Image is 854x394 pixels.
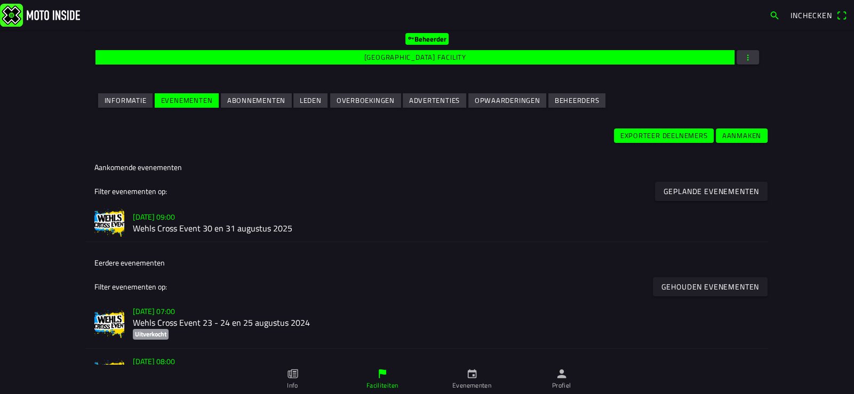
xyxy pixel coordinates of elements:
ion-text: [DATE] 07:00 [133,305,175,317]
ion-button: Aanmaken [716,128,768,143]
span: Inchecken [791,10,832,21]
ion-button: Leden [293,93,328,108]
ion-text: Uitverkocht [135,329,166,339]
ion-label: Filter evenementen op: [94,281,167,292]
ion-icon: person [556,368,568,380]
ion-button: Advertenties [403,93,466,108]
ion-button: Overboekingen [330,93,401,108]
ion-label: Faciliteiten [366,381,398,390]
a: Incheckenqr scanner [785,6,852,24]
ion-label: Profiel [552,381,571,390]
ion-icon: calendar [466,368,478,380]
ion-text: Geplande evenementen [663,188,759,195]
ion-button: Opwaarderingen [468,93,546,108]
ion-icon: flag [377,368,388,380]
ion-icon: key [408,35,414,42]
ion-text: Gehouden evenementen [661,283,759,291]
ion-label: Info [287,381,298,390]
img: cCZtsjFFguq8jaMxb6V8eqQHe7J3e4RIKeyKiF3I.png [94,309,124,339]
ion-button: [GEOGRAPHIC_DATA] facility [95,50,735,65]
ion-text: [DATE] 09:00 [133,211,175,222]
ion-button: Informatie [98,93,153,108]
a: search [764,6,785,24]
ion-label: Filter evenementen op: [94,186,167,197]
h2: Wehls Cross Event 30 en 31 augustus 2025 [133,223,760,234]
img: VqD64gSFQa07sXQ29HG3kmymFA4PMwN3nS6ewlsa.png [94,207,124,237]
h2: Wehls Cross Event 23 - 24 en 25 augustus 2024 [133,318,760,328]
ion-button: Evenementen [155,93,219,108]
ion-button: Beheerders [548,93,605,108]
ion-text: [DATE] 08:00 [133,356,175,367]
ion-label: Eerdere evenementen [94,257,165,268]
ion-label: Evenementen [452,381,491,390]
ion-label: Aankomende evenementen [94,162,182,173]
ion-badge: Beheerder [405,33,449,45]
ion-button: Exporteer deelnemers [614,128,714,143]
ion-icon: paper [287,368,299,380]
img: cCZtsjFFguq8jaMxb6V8eqQHe7J3e4RIKeyKiF3I.png [94,359,124,389]
ion-button: Abonnementen [221,93,292,108]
